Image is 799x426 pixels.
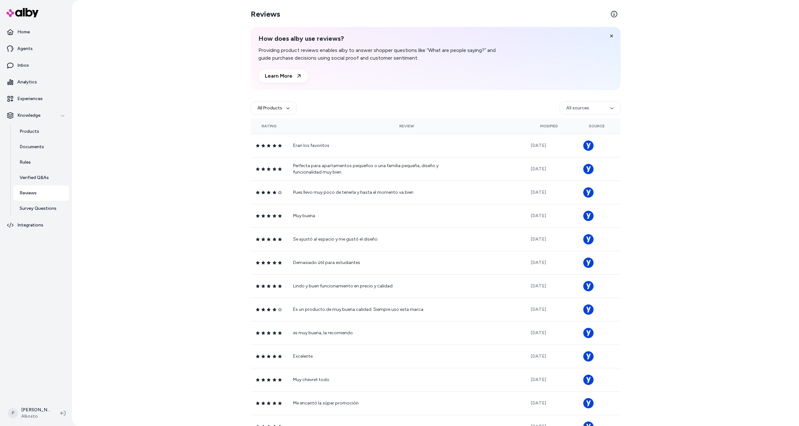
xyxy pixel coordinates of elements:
[17,62,29,69] p: Inbox
[3,91,69,106] a: Experiences
[13,170,69,185] a: Verified Q&As
[578,124,615,129] div: Source
[17,29,30,35] p: Home
[531,236,546,242] span: [DATE]
[531,354,546,359] span: [DATE]
[13,185,69,201] a: Reviews
[258,70,308,82] a: Learn More
[560,102,621,115] button: All sources
[258,35,505,43] h2: How does alby use reviews?
[531,260,546,265] span: [DATE]
[3,74,69,90] a: Analytics
[3,58,69,73] a: Inbox
[293,163,454,175] p: Perfecta para apartamentos pequeños o una familia pequeña, diseño y funcionalidad muy bien.
[20,159,31,166] p: Rules
[20,175,49,181] p: Verified Q&As
[3,41,69,56] a: Agents
[21,407,50,413] p: [PERSON_NAME]
[21,413,50,420] span: Alkosto
[20,205,56,212] p: Survey Questions
[531,377,546,382] span: [DATE]
[531,400,546,406] span: [DATE]
[3,24,69,40] a: Home
[13,124,69,139] a: Products
[293,330,454,336] p: es muy buena, la recomiendo.
[17,112,40,119] p: Knowledge
[17,96,43,102] p: Experiences
[293,124,520,129] div: Review
[17,79,37,85] p: Analytics
[293,213,454,219] p: Muy buena
[4,403,55,423] button: P[PERSON_NAME]Alkosto
[17,222,43,228] p: Integrations
[17,46,33,52] p: Agents
[13,201,69,216] a: Survey Questions
[531,307,546,312] span: [DATE]
[531,213,546,218] span: [DATE]
[293,142,454,149] p: Eran los favoritos
[258,47,505,62] p: Providing product reviews enables alby to answer shopper questions like “What are people saying?”...
[13,155,69,170] a: Rules
[293,377,454,383] p: Muy chevret todo
[293,353,454,360] p: Excelente
[6,8,39,17] img: alby Logo
[8,408,18,418] span: P
[20,190,37,196] p: Reviews
[20,128,39,135] p: Products
[531,124,568,129] div: Modified
[531,330,546,336] span: [DATE]
[251,9,280,19] h2: Reviews
[293,260,454,266] p: Demasiado útil para estudiantes
[293,400,454,406] p: Me encantó la súper promoción
[251,102,297,115] button: All Products
[3,217,69,233] a: Integrations
[293,283,454,289] p: Lindo y buen funcionamiento en precio y calidad
[531,283,546,289] span: [DATE]
[293,306,454,313] p: Es un producto de muy buena calidad. Siempre uso esta marca.
[3,108,69,123] button: Knowledge
[531,166,546,172] span: [DATE]
[20,144,44,150] p: Documents
[293,189,454,196] p: Pues llevo muy poco de tenerla y hasta el momento va bien
[13,139,69,155] a: Documents
[531,143,546,148] span: [DATE]
[256,124,283,129] div: Rating
[293,236,454,243] p: Se ajustó al espacio y me gustó el diseño.
[531,190,546,195] span: [DATE]
[566,105,589,111] span: All sources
